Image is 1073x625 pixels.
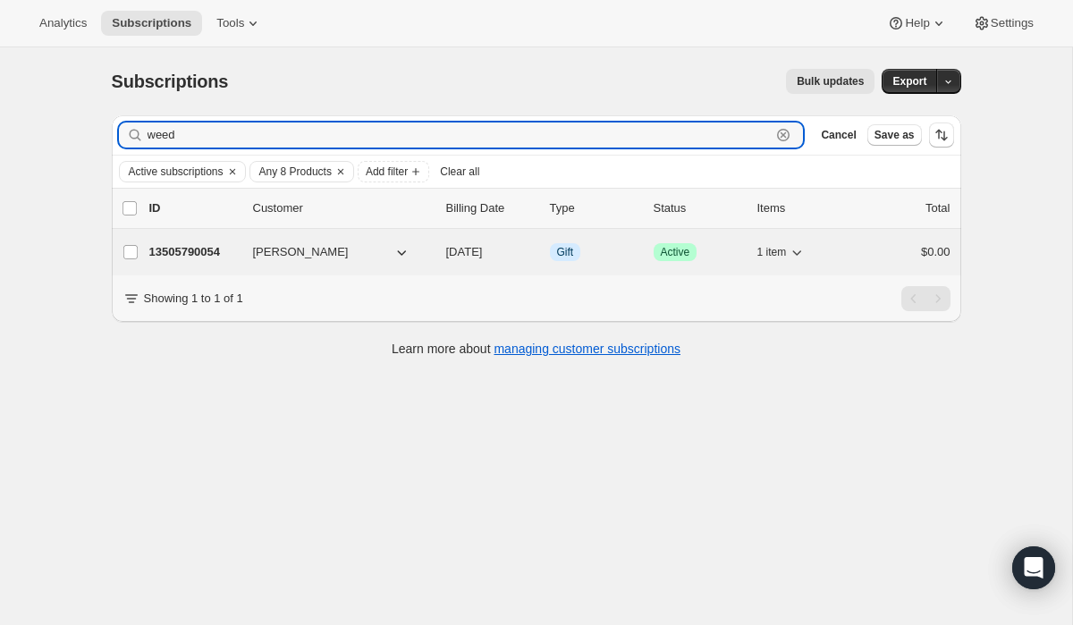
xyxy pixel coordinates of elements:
[129,165,224,179] span: Active subscriptions
[148,122,772,148] input: Filter subscribers
[814,124,863,146] button: Cancel
[206,11,273,36] button: Tools
[757,245,787,259] span: 1 item
[962,11,1044,36] button: Settings
[144,290,243,308] p: Showing 1 to 1 of 1
[1012,546,1055,589] div: Open Intercom Messenger
[991,16,1034,30] span: Settings
[774,126,792,144] button: Clear
[149,243,239,261] p: 13505790054
[874,128,915,142] span: Save as
[112,16,191,30] span: Subscriptions
[216,16,244,30] span: Tools
[661,245,690,259] span: Active
[446,245,483,258] span: [DATE]
[149,199,239,217] p: ID
[242,238,421,266] button: [PERSON_NAME]
[224,162,241,182] button: Clear
[259,165,332,179] span: Any 8 Products
[797,74,864,89] span: Bulk updates
[101,11,202,36] button: Subscriptions
[867,124,922,146] button: Save as
[149,240,950,265] div: 13505790054[PERSON_NAME][DATE]InfoGiftSuccessActive1 item$0.00
[112,72,229,91] span: Subscriptions
[332,162,350,182] button: Clear
[882,69,937,94] button: Export
[821,128,856,142] span: Cancel
[557,245,574,259] span: Gift
[29,11,97,36] button: Analytics
[757,199,847,217] div: Items
[929,122,954,148] button: Sort the results
[250,162,332,182] button: Any 8 Products
[921,245,950,258] span: $0.00
[925,199,950,217] p: Total
[433,161,486,182] button: Clear all
[120,162,224,182] button: Active subscriptions
[366,165,408,179] span: Add filter
[550,199,639,217] div: Type
[446,199,536,217] p: Billing Date
[253,243,349,261] span: [PERSON_NAME]
[892,74,926,89] span: Export
[905,16,929,30] span: Help
[149,199,950,217] div: IDCustomerBilling DateTypeStatusItemsTotal
[786,69,874,94] button: Bulk updates
[440,165,479,179] span: Clear all
[392,340,680,358] p: Learn more about
[654,199,743,217] p: Status
[494,342,680,356] a: managing customer subscriptions
[253,199,432,217] p: Customer
[39,16,87,30] span: Analytics
[876,11,958,36] button: Help
[901,286,950,311] nav: Pagination
[757,240,807,265] button: 1 item
[358,161,429,182] button: Add filter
